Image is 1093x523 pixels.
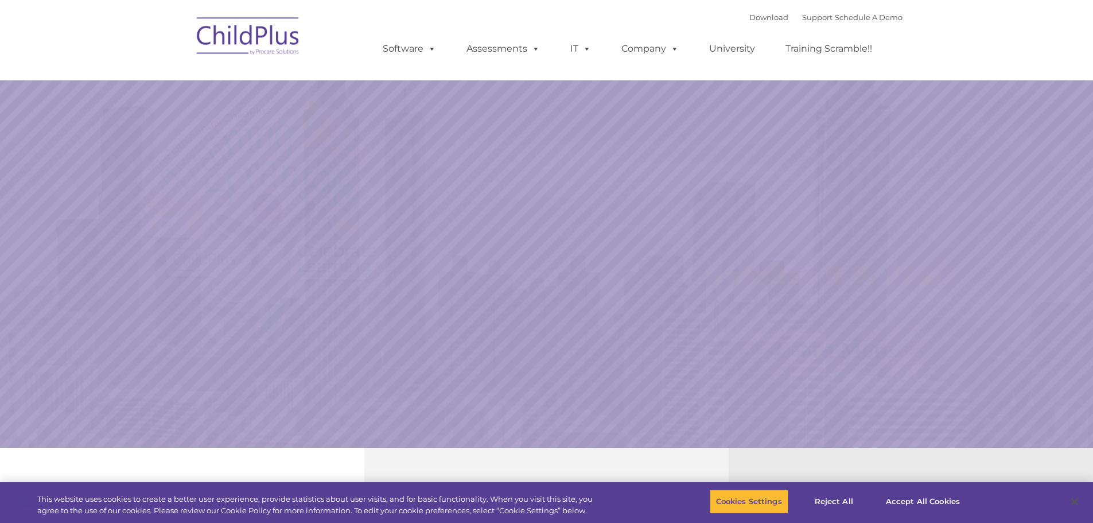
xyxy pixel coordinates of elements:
a: IT [559,37,602,60]
img: ChildPlus by Procare Solutions [191,9,306,67]
a: Learn More [743,326,925,374]
a: Download [749,13,788,22]
a: University [698,37,767,60]
font: | [749,13,903,22]
button: Reject All [798,490,870,514]
a: Training Scramble!! [774,37,884,60]
a: Assessments [455,37,551,60]
a: Software [371,37,448,60]
a: Company [610,37,690,60]
button: Cookies Settings [710,490,788,514]
button: Close [1062,489,1087,514]
button: Accept All Cookies [880,490,966,514]
div: This website uses cookies to create a better user experience, provide statistics about user visit... [37,494,601,516]
a: Schedule A Demo [835,13,903,22]
a: Support [802,13,833,22]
